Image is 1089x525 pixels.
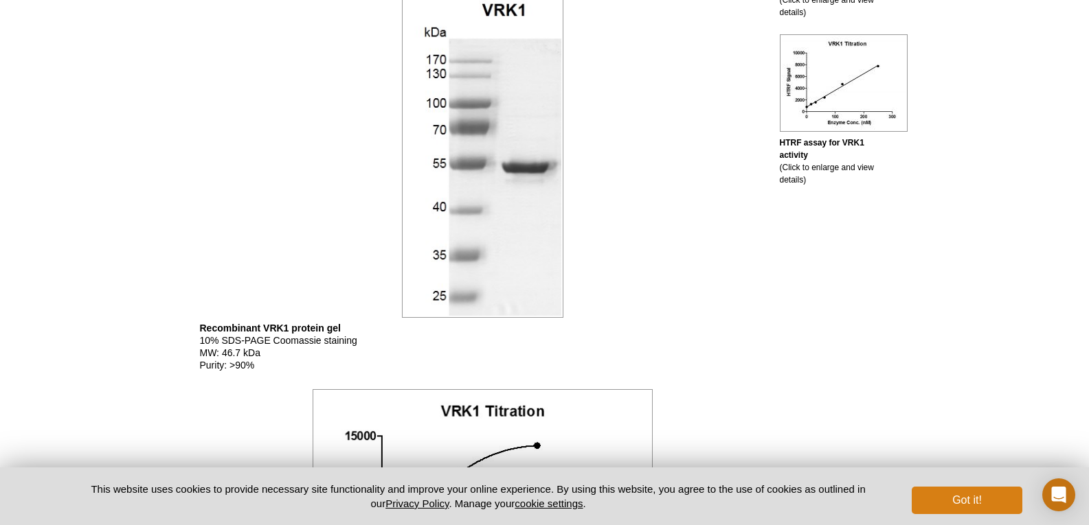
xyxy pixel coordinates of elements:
button: Got it! [912,487,1022,514]
b: HTRF assay for VRK1 activity [780,138,864,160]
div: Open Intercom Messenger [1042,478,1075,511]
p: (Click to enlarge and view details) [780,137,890,186]
button: cookie settings [515,498,583,509]
p: 10% SDS-PAGE Coomassie staining MW: 46.7 kDa Purity: >90% [200,322,766,371]
img: HTRF assay for VRK1 activity [780,34,908,132]
a: Privacy Policy [385,498,449,509]
b: Recombinant VRK1 protein gel [200,323,341,334]
p: This website uses cookies to provide necessary site functionality and improve your online experie... [67,482,890,511]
